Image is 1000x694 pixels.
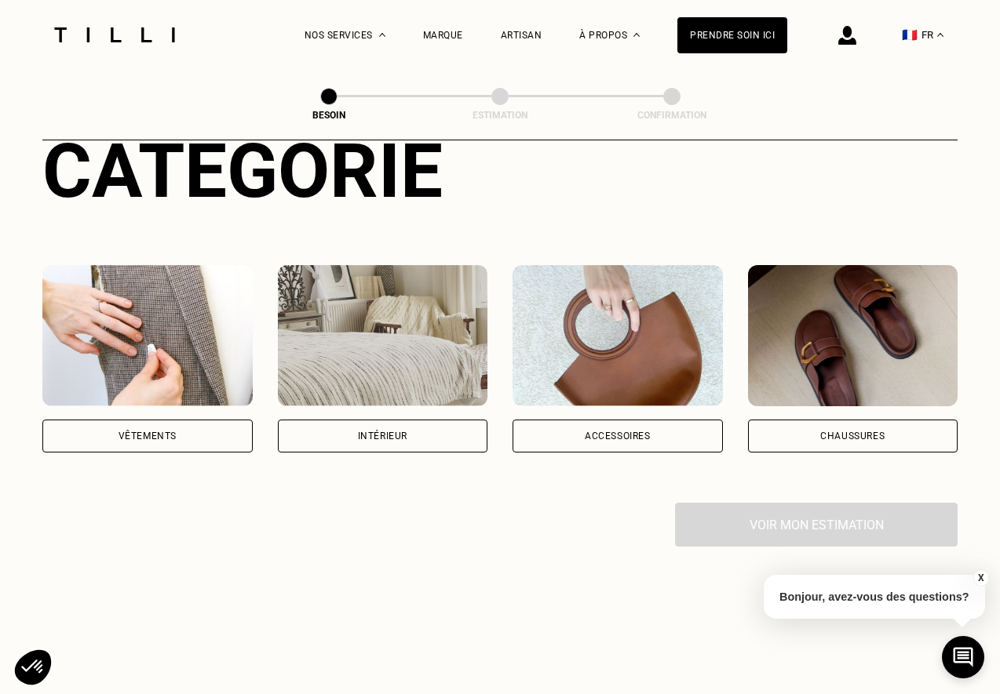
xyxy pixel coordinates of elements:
div: Confirmation [593,110,750,121]
img: Menu déroulant à propos [633,33,640,37]
a: Prendre soin ici [677,17,787,53]
img: Vêtements [42,265,253,406]
img: Intérieur [278,265,488,406]
div: Estimation [422,110,578,121]
span: 🇫🇷 [902,27,918,42]
a: Marque [423,30,463,41]
img: menu déroulant [937,33,943,37]
img: icône connexion [838,26,856,45]
img: Chaussures [748,265,958,406]
button: X [973,569,988,587]
div: Besoin [250,110,407,121]
img: Menu déroulant [379,33,385,37]
p: Bonjour, avez-vous des questions? [764,575,985,619]
img: Accessoires [513,265,723,406]
div: Intérieur [358,431,407,441]
div: Catégorie [42,127,958,215]
a: Artisan [501,30,542,41]
div: Accessoires [585,431,651,441]
div: Vêtements [119,431,177,441]
img: Logo du service de couturière Tilli [49,27,181,42]
div: Chaussures [820,431,885,441]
